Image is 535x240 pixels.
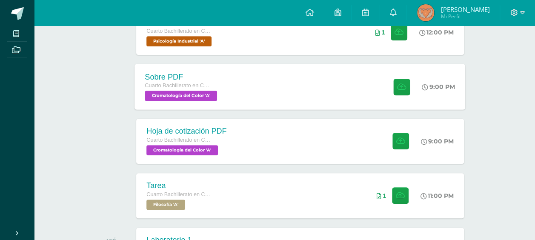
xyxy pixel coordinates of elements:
img: 0cdfb8cd9baa59f58436e858b061d315.png [417,4,434,21]
span: 1 [383,192,386,199]
span: [PERSON_NAME] [441,5,489,14]
span: Cromatología del Color 'A' [145,91,217,101]
div: 12:00 PM [419,29,454,36]
span: Filosofía 'A' [146,200,185,210]
div: Archivos entregados [376,192,386,199]
span: Cuarto Bachillerato en CCLL en Diseño Grafico [145,83,210,89]
div: Archivos entregados [375,29,385,36]
span: Psicología Industrial 'A' [146,36,212,46]
div: 11:00 PM [421,192,454,200]
span: 1 [381,29,385,36]
span: Mi Perfil [441,13,489,20]
div: 9:00 PM [422,83,455,91]
span: Cuarto Bachillerato en CCLL en Diseño Grafico [146,137,210,143]
div: Sobre PDF [145,72,220,81]
div: 9:00 PM [421,137,454,145]
span: Cuarto Bachillerato en CCLL en Diseño Grafico [146,191,210,197]
div: Tarea [146,181,210,190]
span: Cuarto Bachillerato en CCLL en Diseño Grafico [146,28,210,34]
div: Hoja de cotización PDF [146,127,226,136]
span: Cromatología del Color 'A' [146,145,218,155]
